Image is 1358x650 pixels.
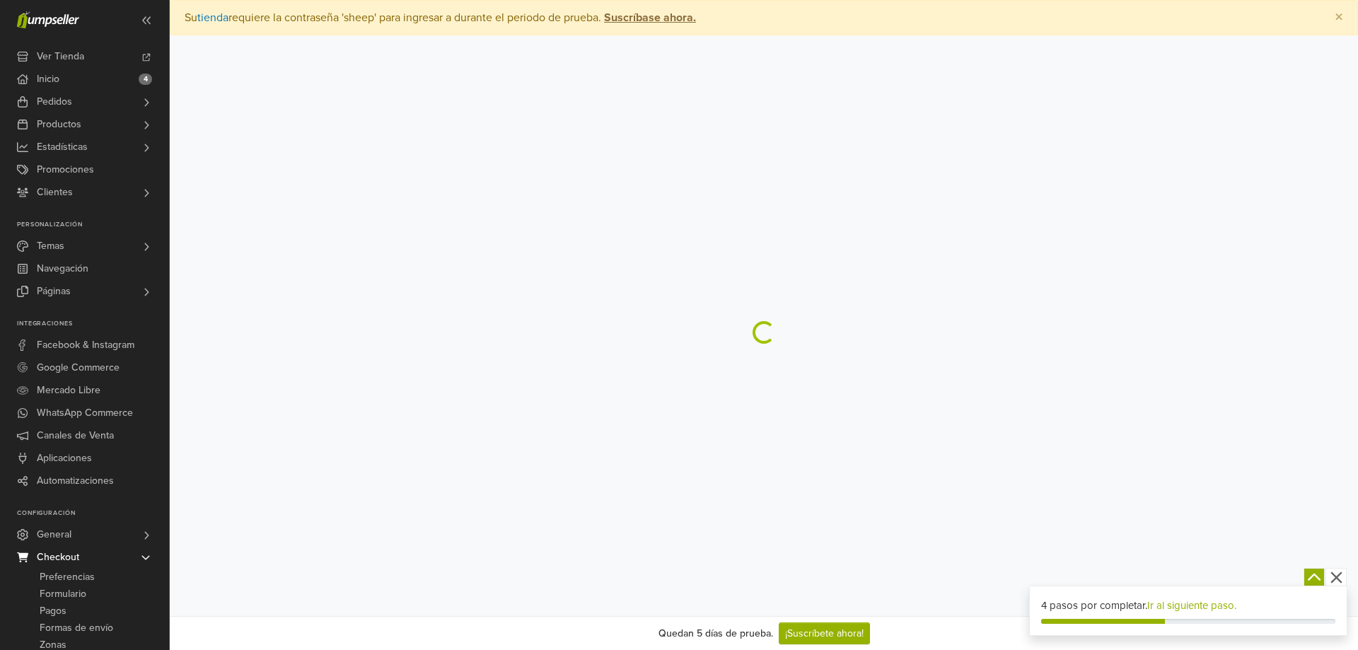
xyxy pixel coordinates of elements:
span: Productos [37,113,81,136]
span: Formas de envío [40,620,113,637]
span: Automatizaciones [37,470,114,492]
span: Google Commerce [37,356,120,379]
span: Pedidos [37,91,72,113]
div: 4 pasos por completar. [1041,598,1335,614]
span: Promociones [37,158,94,181]
span: Formulario [40,586,86,603]
span: Mercado Libre [37,379,100,402]
div: Quedan 5 días de prueba. [658,626,773,641]
span: Ver Tienda [37,45,84,68]
span: 4 [139,74,152,85]
span: Páginas [37,280,71,303]
p: Personalización [17,221,169,229]
span: General [37,523,71,546]
strong: Suscríbase ahora. [604,11,696,25]
span: × [1335,7,1343,28]
span: Aplicaciones [37,447,92,470]
span: Temas [37,235,64,257]
a: Suscríbase ahora. [601,11,696,25]
button: Close [1321,1,1357,35]
p: Integraciones [17,320,169,328]
span: Canales de Venta [37,424,114,447]
a: Ir al siguiente paso. [1147,599,1236,612]
p: Configuración [17,509,169,518]
span: Preferencias [40,569,95,586]
span: Inicio [37,68,59,91]
span: Pagos [40,603,66,620]
a: tienda [197,11,228,25]
span: Facebook & Instagram [37,334,134,356]
span: WhatsApp Commerce [37,402,133,424]
span: Clientes [37,181,73,204]
span: Checkout [37,546,79,569]
a: ¡Suscríbete ahora! [779,622,870,644]
span: Estadísticas [37,136,88,158]
span: Navegación [37,257,88,280]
